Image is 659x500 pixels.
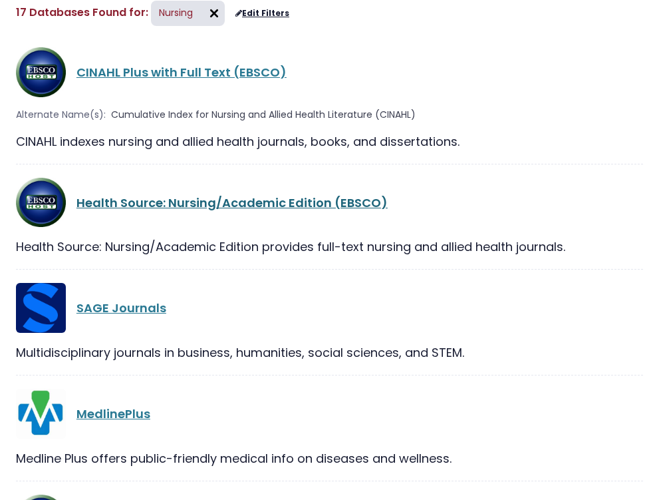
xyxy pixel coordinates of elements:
[16,5,148,20] span: 17 Databases Found for:
[76,64,287,81] a: CINAHL Plus with Full Text (EBSCO)
[76,300,166,316] a: SAGE Journals
[159,6,193,19] span: Nursing
[16,108,106,122] span: Alternate Name(s):
[203,3,225,24] img: arr097.svg
[16,238,643,256] div: Health Source: Nursing/Academic Edition provides full-text nursing and allied health journals.
[16,344,643,362] div: Multidisciplinary journals in business, humanities, social sciences, and STEM.
[16,132,643,150] div: CINAHL indexes nursing and allied health journals, books, and dissertations.
[111,108,416,122] span: Cumulative Index for Nursing and Allied Health Literature (CINAHL)
[16,449,643,467] div: Medline Plus offers public-friendly medical info on diseases and wellness.
[235,9,289,18] a: Edit Filters
[76,194,388,211] a: Health Source: Nursing/Academic Edition (EBSCO)
[76,405,150,422] a: MedlinePlus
